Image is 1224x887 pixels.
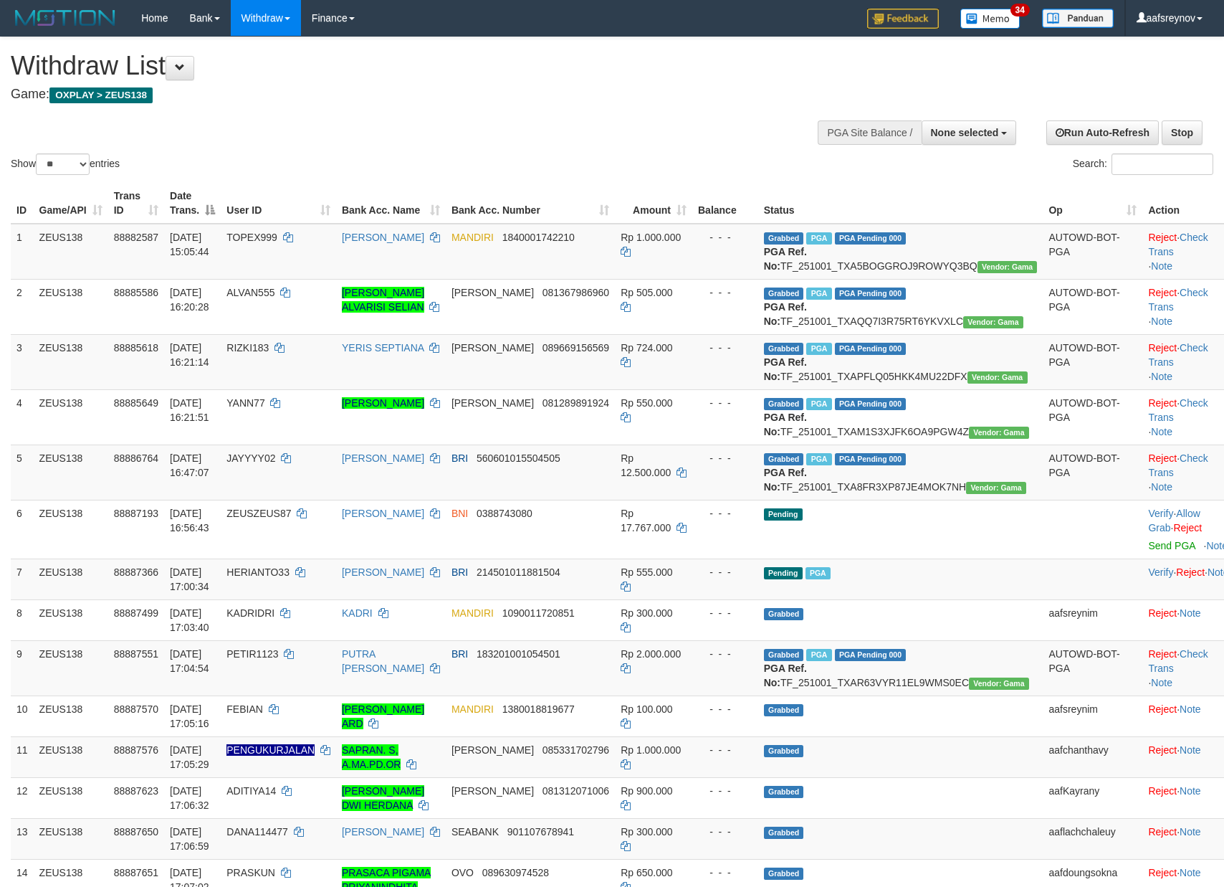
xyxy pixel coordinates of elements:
a: Check Trans [1148,287,1208,313]
span: FEBIAN [226,703,263,715]
span: 88885649 [114,397,158,409]
span: Marked by aafanarl [806,343,831,355]
span: [DATE] 17:00:34 [170,566,209,592]
span: BNI [451,508,468,519]
div: - - - [698,702,752,716]
td: 5 [11,445,34,500]
input: Search: [1111,153,1213,175]
td: ZEUS138 [34,777,108,818]
img: Button%20Memo.svg [960,9,1020,29]
span: BRI [451,452,468,464]
span: [PERSON_NAME] [451,397,534,409]
span: Rp 550.000 [621,397,672,409]
a: Check Trans [1148,397,1208,423]
span: Copy 1090011720851 to clipboard [502,607,575,619]
td: ZEUS138 [34,736,108,777]
a: Note [1180,744,1201,756]
span: Grabbed [764,608,804,620]
span: PGA Pending [835,288,907,300]
span: [DATE] 17:05:29 [170,744,209,770]
span: Rp 555.000 [621,566,672,578]
div: - - - [698,396,752,410]
div: - - - [698,341,752,355]
th: User ID: activate to sort column ascending [221,183,336,224]
span: 88885586 [114,287,158,298]
a: Reject [1148,785,1177,797]
th: Bank Acc. Number: activate to sort column ascending [446,183,615,224]
td: aafKayrany [1043,777,1142,818]
span: [DATE] 17:06:59 [170,826,209,852]
th: Date Trans.: activate to sort column descending [164,183,221,224]
span: [DATE] 17:04:54 [170,648,209,674]
div: - - - [698,825,752,839]
a: [PERSON_NAME] [342,508,424,519]
span: 88887551 [114,648,158,660]
span: 88887623 [114,785,158,797]
span: [DATE] 17:03:40 [170,607,209,633]
th: ID [11,183,34,224]
td: AUTOWD-BOT-PGA [1043,389,1142,445]
b: PGA Ref. No: [764,412,807,437]
div: PGA Site Balance / [818,120,921,145]
b: PGA Ref. No: [764,356,807,382]
span: Vendor URL: https://trx31.1velocity.biz [969,427,1029,439]
span: Copy 081289891924 to clipboard [542,397,609,409]
a: Reject [1148,397,1177,409]
span: 34 [1010,4,1030,16]
span: [DATE] 17:05:16 [170,703,209,729]
span: MANDIRI [451,607,494,619]
span: 88887651 [114,867,158,878]
span: Rp 300.000 [621,826,672,838]
span: [DATE] 16:56:43 [170,508,209,533]
span: Rp 2.000.000 [621,648,681,660]
span: [PERSON_NAME] [451,785,534,797]
td: 13 [11,818,34,859]
div: - - - [698,606,752,620]
td: 11 [11,736,34,777]
span: Copy 085331702796 to clipboard [542,744,609,756]
b: PGA Ref. No: [764,663,807,688]
a: YERIS SEPTIANA [342,342,424,354]
span: TOPEX999 [226,232,277,243]
span: Copy 089630974528 to clipboard [482,867,549,878]
a: Note [1151,677,1172,688]
a: Note [1180,703,1201,715]
span: PGA Pending [835,453,907,465]
span: KADRIDRI [226,607,274,619]
span: Vendor URL: https://trx31.1velocity.biz [969,678,1029,690]
span: MANDIRI [451,703,494,715]
th: Trans ID: activate to sort column ascending [108,183,164,224]
td: aaflachchaleuy [1043,818,1142,859]
a: Stop [1162,120,1203,145]
a: Note [1151,260,1172,272]
span: Grabbed [764,453,804,465]
span: RIZKI183 [226,342,269,354]
span: Copy 081367986960 to clipboard [542,287,609,298]
span: Pending [764,508,803,521]
span: [DATE] 16:20:28 [170,287,209,313]
a: Note [1180,785,1201,797]
a: [PERSON_NAME] [342,826,424,838]
span: Grabbed [764,827,804,839]
span: [DATE] 16:21:51 [170,397,209,423]
span: Copy 089669156569 to clipboard [542,342,609,354]
span: PGA Pending [835,343,907,355]
td: AUTOWD-BOT-PGA [1043,640,1142,696]
span: Marked by aafanarl [806,398,831,410]
a: Reject [1148,826,1177,838]
span: ZEUSZEUS87 [226,508,291,519]
a: Reject [1148,744,1177,756]
td: 10 [11,696,34,736]
td: 1 [11,224,34,280]
button: None selected [922,120,1017,145]
span: 88887650 [114,826,158,838]
td: 8 [11,599,34,640]
span: Rp 724.000 [621,342,672,354]
img: panduan.png [1042,9,1114,28]
div: - - - [698,743,752,757]
td: 2 [11,279,34,334]
a: [PERSON_NAME] [342,566,424,578]
td: 3 [11,334,34,389]
a: Check Trans [1148,452,1208,478]
span: 88887499 [114,607,158,619]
